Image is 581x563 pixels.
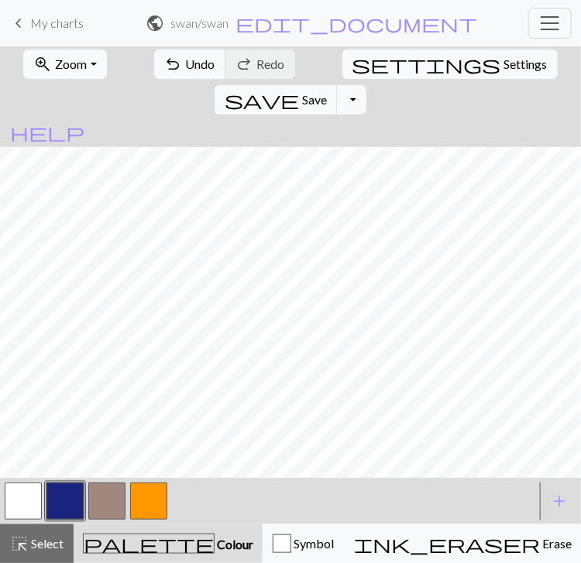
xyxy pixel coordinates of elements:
[10,121,84,143] span: help
[352,53,501,75] span: settings
[504,55,548,73] span: Settings
[29,536,64,551] span: Select
[9,10,84,36] a: My charts
[354,533,540,554] span: ink_eraser
[236,12,478,34] span: edit_document
[528,8,572,39] button: Toggle navigation
[84,533,214,554] span: palette
[164,53,183,75] span: undo
[55,56,87,71] span: Zoom
[30,15,84,30] span: My charts
[291,536,334,551] span: Symbol
[540,536,572,551] span: Erase
[9,12,28,34] span: keyboard_arrow_left
[263,524,344,563] button: Symbol
[352,55,501,73] i: Settings
[215,537,253,551] span: Colour
[225,89,299,111] span: save
[215,85,338,114] button: Save
[550,490,569,512] span: add
[186,56,215,71] span: Undo
[171,15,229,30] h2: swan / swan
[23,49,106,79] button: Zoom
[342,49,558,79] button: SettingsSettings
[154,49,226,79] button: Undo
[302,92,327,107] span: Save
[10,533,29,554] span: highlight_alt
[146,12,165,34] span: public
[33,53,52,75] span: zoom_in
[74,524,263,563] button: Colour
